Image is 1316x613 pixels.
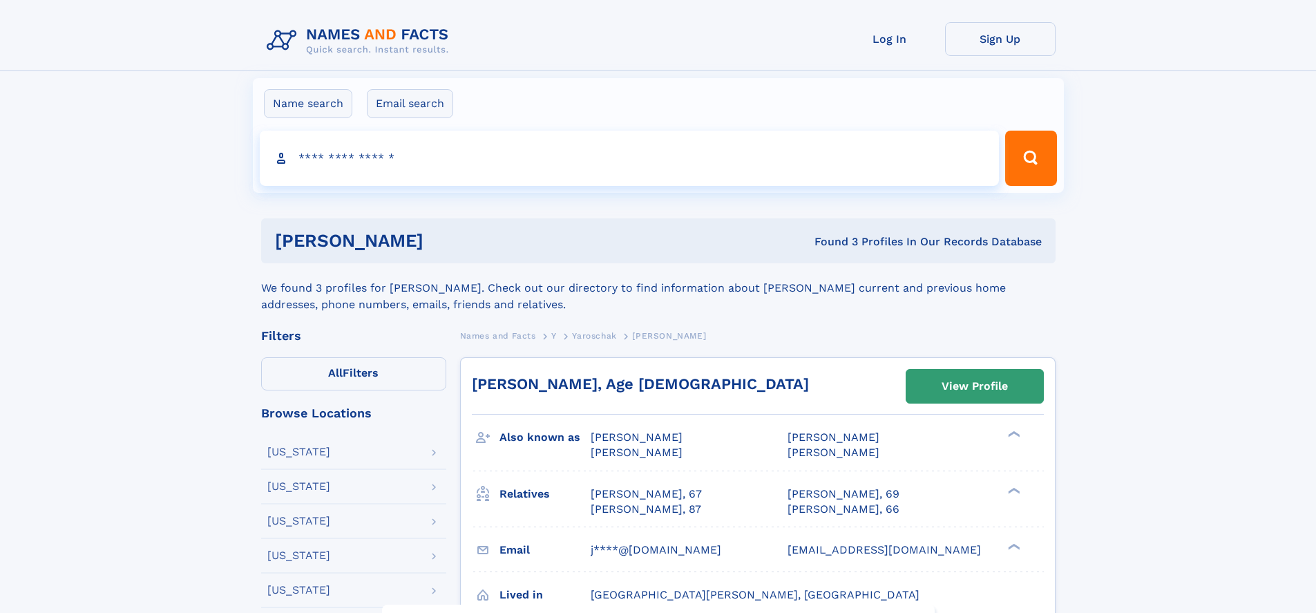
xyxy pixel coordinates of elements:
div: [US_STATE] [267,516,330,527]
span: All [328,366,343,379]
div: [US_STATE] [267,550,330,561]
div: ❯ [1004,542,1021,551]
span: [PERSON_NAME] [632,331,706,341]
h3: Relatives [499,482,591,506]
a: Names and Facts [460,327,536,344]
h3: Lived in [499,583,591,607]
a: [PERSON_NAME], 87 [591,502,701,517]
span: [PERSON_NAME] [591,431,683,444]
span: Y [551,331,557,341]
label: Email search [367,89,453,118]
div: Browse Locations [261,407,446,419]
a: [PERSON_NAME], 66 [788,502,899,517]
a: View Profile [906,370,1043,403]
h1: [PERSON_NAME] [275,232,619,249]
div: [US_STATE] [267,446,330,458]
a: Log In [835,22,945,56]
span: [EMAIL_ADDRESS][DOMAIN_NAME] [788,543,981,556]
span: Yaroschak [572,331,616,341]
label: Name search [264,89,352,118]
a: Yaroschak [572,327,616,344]
span: [GEOGRAPHIC_DATA][PERSON_NAME], [GEOGRAPHIC_DATA] [591,588,919,601]
div: Filters [261,330,446,342]
h3: Also known as [499,426,591,449]
div: ❯ [1004,430,1021,439]
span: [PERSON_NAME] [788,446,879,459]
div: [US_STATE] [267,481,330,492]
a: [PERSON_NAME], 69 [788,487,899,502]
div: [US_STATE] [267,585,330,596]
span: [PERSON_NAME] [591,446,683,459]
a: [PERSON_NAME], 67 [591,487,702,502]
a: Sign Up [945,22,1056,56]
button: Search Button [1005,131,1056,186]
label: Filters [261,357,446,390]
span: [PERSON_NAME] [788,431,879,444]
input: search input [260,131,1000,186]
div: View Profile [942,370,1008,402]
div: We found 3 profiles for [PERSON_NAME]. Check out our directory to find information about [PERSON_... [261,263,1056,313]
a: [PERSON_NAME], Age [DEMOGRAPHIC_DATA] [472,375,809,393]
div: ❯ [1004,486,1021,495]
a: Y [551,327,557,344]
div: Found 3 Profiles In Our Records Database [619,234,1042,249]
h3: Email [499,538,591,562]
img: Logo Names and Facts [261,22,460,59]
